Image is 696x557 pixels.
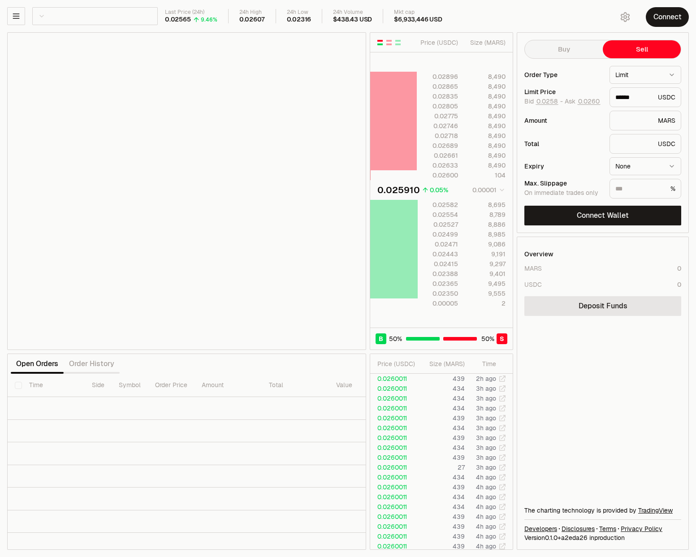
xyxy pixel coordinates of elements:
td: 434 [419,443,465,453]
div: 0.02896 [418,72,458,81]
div: 9,401 [466,269,506,278]
span: a2eda26962762b5c49082a3145d4dfe367778c80 [561,534,588,542]
span: 50 % [389,334,402,343]
span: B [379,334,383,343]
div: % [610,179,681,199]
th: Symbol [112,374,148,397]
div: 8,490 [466,82,506,91]
a: TradingView [638,506,673,514]
td: 434 [419,393,465,403]
td: 0.0260011 [370,433,419,443]
time: 3h ago [476,404,496,412]
th: Side [85,374,112,397]
td: 27 [419,462,465,472]
div: 0.02746 [418,121,458,130]
div: Order Type [524,72,602,78]
div: Limit Price [524,89,602,95]
div: Total [524,141,602,147]
span: Ask [565,98,601,106]
div: Mkt cap [394,9,442,16]
td: 439 [419,541,465,551]
div: 8,490 [466,131,506,140]
div: Time [472,359,496,368]
div: 8,886 [466,220,506,229]
div: 0.02350 [418,289,458,298]
td: 0.0260011 [370,403,419,413]
td: 0.0260011 [370,393,419,403]
div: 8,490 [466,72,506,81]
div: Last Price (24h) [165,9,217,16]
time: 2h ago [476,375,496,383]
a: Privacy Policy [621,524,662,533]
th: Filled [359,374,391,397]
div: 0.02718 [418,131,458,140]
div: 8,490 [466,121,506,130]
div: USDC [610,134,681,154]
td: 0.0260011 [370,512,419,522]
div: MARS [610,111,681,130]
time: 4h ago [476,532,496,540]
button: Buy [525,40,603,58]
td: 0.0260011 [370,374,419,384]
div: The charting technology is provided by [524,506,681,515]
td: 0.0260011 [370,423,419,433]
td: 0.0260011 [370,541,419,551]
div: Amount [524,117,602,124]
div: 0.02689 [418,141,458,150]
time: 4h ago [476,473,496,481]
th: Value [329,374,359,397]
div: 8,789 [466,210,506,219]
time: 4h ago [476,493,496,501]
div: Size ( MARS ) [426,359,465,368]
button: 0.0258 [536,98,558,105]
time: 3h ago [476,424,496,432]
div: USDC [610,87,681,107]
a: Disclosures [562,524,595,533]
div: 8,490 [466,92,506,101]
div: Price ( USDC ) [377,359,419,368]
button: 0.00001 [470,185,506,195]
td: 0.0260011 [370,384,419,393]
button: Connect Wallet [524,206,681,225]
div: 0.02805 [418,102,458,111]
div: 2 [466,299,506,308]
time: 3h ago [476,453,496,462]
iframe: Financial Chart [8,33,366,350]
time: 3h ago [476,434,496,442]
td: 0.0260011 [370,472,419,482]
div: Version 0.1.0 + in production [524,533,681,542]
div: $438.43 USD [333,16,372,24]
td: 0.0260011 [370,443,419,453]
div: 0 [677,280,681,289]
td: 0.0260011 [370,453,419,462]
div: 24h High [239,9,265,16]
th: Total [262,374,329,397]
div: 0.02582 [418,200,458,209]
time: 3h ago [476,414,496,422]
div: 0.02443 [418,250,458,259]
div: 0.02633 [418,161,458,170]
td: 434 [419,384,465,393]
div: 8,695 [466,200,506,209]
div: MARS [524,264,542,273]
td: 434 [419,423,465,433]
button: Order History [64,355,120,373]
div: 0.02388 [418,269,458,278]
div: 8,490 [466,141,506,150]
time: 4h ago [476,542,496,550]
span: 50 % [481,334,494,343]
div: On immediate trades only [524,189,602,197]
td: 439 [419,453,465,462]
button: None [610,157,681,175]
div: 0.02415 [418,259,458,268]
time: 3h ago [476,384,496,393]
td: 0.0260011 [370,413,419,423]
td: 439 [419,531,465,541]
td: 439 [419,433,465,443]
div: 0 [677,264,681,273]
div: 9,495 [466,279,506,288]
div: Price ( USDC ) [418,38,458,47]
button: Limit [610,66,681,84]
th: Time [22,374,85,397]
div: 9.46% [201,16,217,23]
